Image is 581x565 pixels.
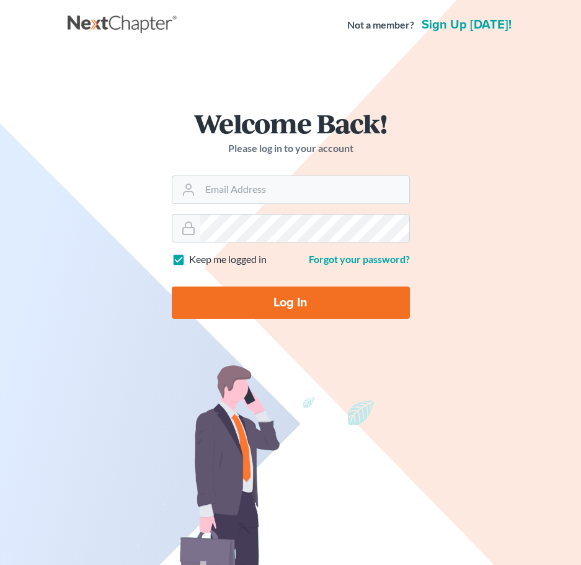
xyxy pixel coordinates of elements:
[189,252,267,267] label: Keep me logged in
[200,176,409,203] input: Email Address
[419,19,514,31] a: Sign up [DATE]!
[172,287,410,319] input: Log In
[172,110,410,136] h1: Welcome Back!
[347,18,414,32] strong: Not a member?
[309,253,410,265] a: Forgot your password?
[172,141,410,156] p: Please log in to your account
